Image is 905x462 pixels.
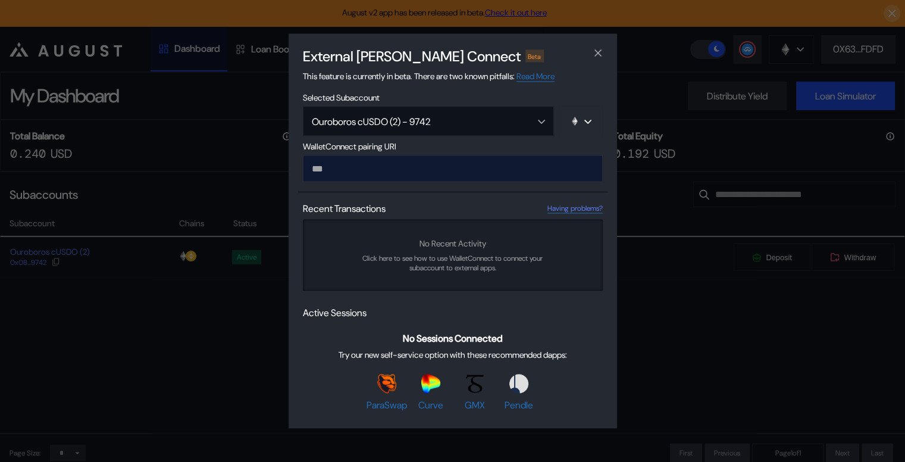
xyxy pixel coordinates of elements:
[505,398,533,411] span: Pendle
[588,43,607,63] button: close modal
[419,238,486,249] span: No Recent Activity
[499,374,539,411] a: PendlePendle
[303,107,554,136] button: Open menu
[403,332,503,344] span: No Sessions Connected
[339,349,567,360] span: Try our new self-service option with these recommended dapps:
[525,50,544,62] div: Beta
[559,107,603,136] button: chain logo
[418,398,443,411] span: Curve
[303,141,603,152] span: WalletConnect pairing URI
[303,202,386,215] span: Recent Transactions
[377,374,396,393] img: ParaSwap
[455,374,495,411] a: GMXGMX
[312,115,519,127] div: Ouroboros cUSDO (2) - 9742
[411,374,451,411] a: CurveCurve
[465,398,485,411] span: GMX
[303,71,555,82] span: This feature is currently in beta. There are two known pitfalls:
[367,374,407,411] a: ParaSwapParaSwap
[303,47,521,65] h2: External [PERSON_NAME] Connect
[350,254,555,273] span: Click here to see how to use WalletConnect to connect your subaccount to external apps.
[516,71,555,82] a: Read More
[465,374,484,393] img: GMX
[509,374,528,393] img: Pendle
[303,307,367,319] span: Active Sessions
[421,374,440,393] img: Curve
[570,117,580,126] img: chain logo
[367,398,407,411] span: ParaSwap
[303,220,603,291] a: No Recent ActivityClick here to see how to use WalletConnect to connect your subaccount to extern...
[547,204,603,214] a: Having problems?
[303,92,603,103] span: Selected Subaccount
